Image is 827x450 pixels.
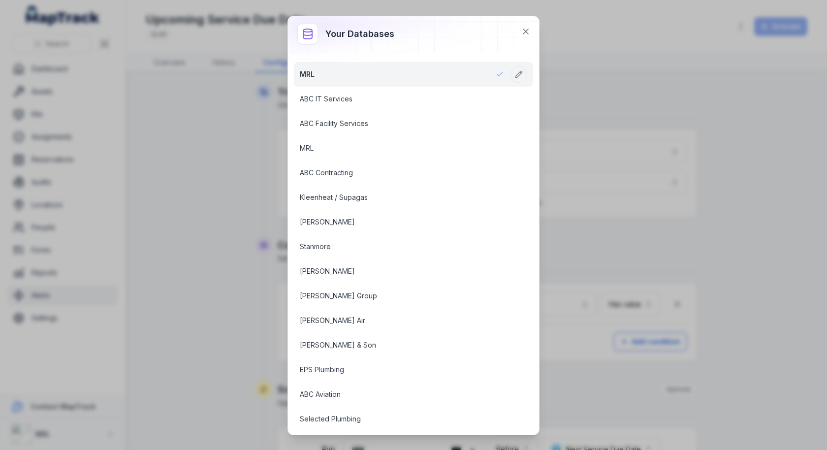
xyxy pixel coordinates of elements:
[300,414,504,424] a: Selected Plumbing
[300,365,504,375] a: EPS Plumbing
[300,316,504,325] a: [PERSON_NAME] Air
[300,291,504,301] a: [PERSON_NAME] Group
[300,69,504,79] a: MRL
[300,389,504,399] a: ABC Aviation
[300,340,504,350] a: [PERSON_NAME] & Son
[300,168,504,178] a: ABC Contracting
[300,94,504,104] a: ABC IT Services
[300,242,504,252] a: Stanmore
[300,217,504,227] a: [PERSON_NAME]
[300,119,504,129] a: ABC Facility Services
[300,193,504,202] a: Kleenheat / Supagas
[300,266,504,276] a: [PERSON_NAME]
[325,27,394,41] h3: Your databases
[300,143,504,153] a: MRL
